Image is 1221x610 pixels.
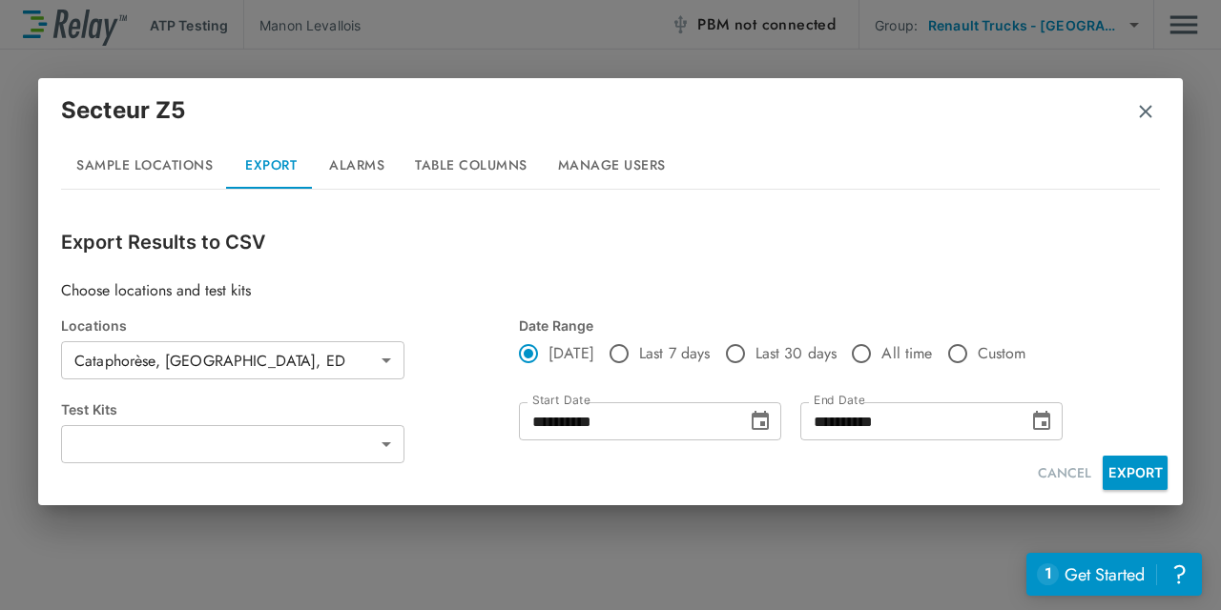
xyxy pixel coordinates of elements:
[314,143,400,189] button: Alarms
[400,143,543,189] button: Table Columns
[548,342,594,365] span: [DATE]
[532,394,590,407] label: Start Date
[61,93,186,128] p: Secteur Z5
[519,317,1068,334] div: Date Range
[61,341,404,379] div: Cataphorèse, [GEOGRAPHIC_DATA], ED
[1030,456,1099,491] button: CANCEL
[814,394,864,407] label: End Date
[61,317,519,334] div: Locations
[1136,102,1155,121] img: Remove
[639,342,711,365] span: Last 7 days
[1023,402,1061,440] button: Choose date, selected date is Sep 17, 2025
[61,228,1160,256] p: Export Results to CSV
[543,143,681,189] button: Manage Users
[228,143,314,189] button: Export
[61,279,1160,302] p: Choose locations and test kits
[61,401,519,417] div: Test Kits
[755,342,838,365] span: Last 30 days
[1026,553,1202,596] iframe: Resource center
[741,402,779,440] button: Choose date, selected date is Sep 17, 2025
[61,143,228,189] button: Sample Locations
[1103,456,1168,490] button: EXPORT
[978,342,1026,365] span: Custom
[881,342,932,365] span: All time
